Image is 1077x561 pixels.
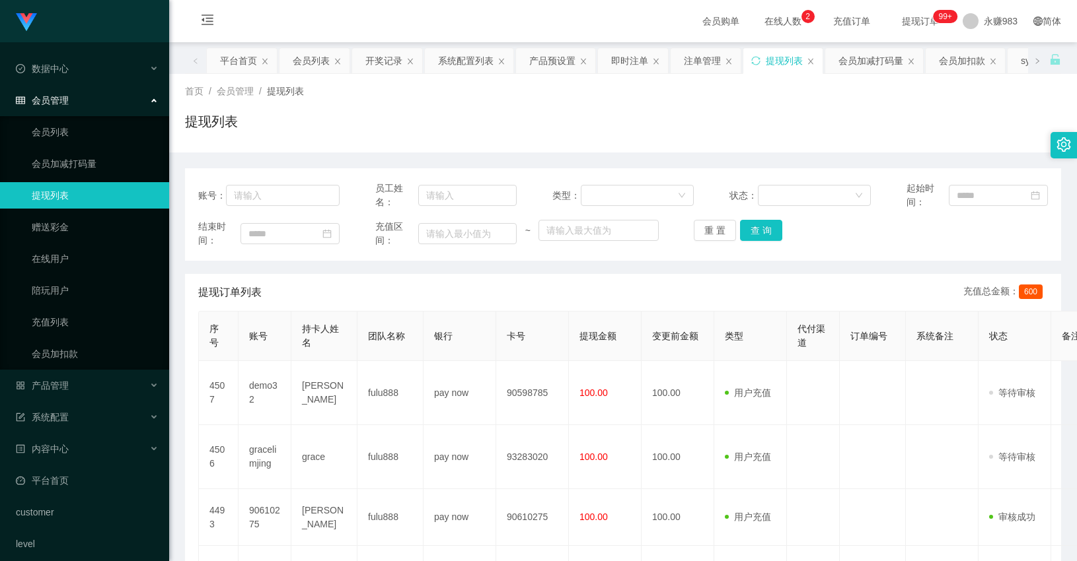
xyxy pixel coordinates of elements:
span: 状态 [989,331,1008,341]
span: 数据中心 [16,63,69,74]
span: 变更前金额 [652,331,698,341]
span: 代付渠道 [798,323,825,348]
sup: 276 [933,10,957,23]
span: 等待审核 [989,387,1035,398]
td: gracelimjing [239,425,291,489]
i: 图标: calendar [1031,191,1040,200]
td: 4493 [199,489,239,546]
div: 会员加扣款 [939,48,985,73]
span: 在线人数 [758,16,808,26]
a: 图标: dashboard平台首页 [16,467,159,494]
div: 平台首页 [220,48,257,73]
span: 账号： [198,189,226,203]
div: 开奖记录 [365,48,402,73]
a: 会员加减打码量 [32,150,159,177]
i: 图标: close [579,57,587,65]
i: 图标: down [855,191,863,201]
span: ~ [517,224,538,238]
i: 图标: sync [751,56,761,65]
span: 状态： [729,189,758,203]
i: 图标: setting [1057,137,1071,152]
span: 100.00 [579,451,608,462]
span: 类型 [725,331,743,341]
span: 持卡人姓名 [302,323,339,348]
td: [PERSON_NAME] [291,489,357,546]
a: 在线用户 [32,246,159,272]
span: 600 [1019,284,1043,299]
a: level [16,531,159,557]
span: 提现订单 [895,16,946,26]
span: 结束时间： [198,220,241,247]
td: 100.00 [642,425,714,489]
i: 图标: appstore-o [16,381,25,390]
i: 图标: close [907,57,915,65]
span: 提现列表 [267,86,304,96]
i: 图标: menu-fold [185,1,230,43]
span: 内容中心 [16,444,69,454]
i: 图标: profile [16,444,25,453]
a: 会员列表 [32,119,159,145]
div: 会员列表 [293,48,330,73]
td: pay now [424,489,496,546]
td: 90610275 [496,489,569,546]
i: 图标: left [192,57,199,64]
i: 图标: down [678,191,686,201]
span: / [209,86,211,96]
i: 图标: close [725,57,733,65]
td: 90610275 [239,489,291,546]
a: 赠送彩金 [32,214,159,240]
a: customer [16,499,159,525]
i: 图标: calendar [322,229,332,238]
span: 卡号 [507,331,525,341]
td: 4506 [199,425,239,489]
td: pay now [424,425,496,489]
a: 提现列表 [32,182,159,209]
td: grace [291,425,357,489]
input: 请输入最小值为 [418,223,517,244]
span: 充值订单 [827,16,877,26]
p: 2 [805,10,810,23]
span: 类型： [552,189,581,203]
span: 充值区间： [375,220,419,247]
span: 100.00 [579,511,608,522]
span: 银行 [434,331,453,341]
span: 订单编号 [850,331,887,341]
span: 提现金额 [579,331,616,341]
i: 图标: close [989,57,997,65]
i: 图标: close [406,57,414,65]
td: 100.00 [642,361,714,425]
span: 产品管理 [16,380,69,391]
div: 充值总金额： [963,284,1048,300]
span: 用户充值 [725,387,771,398]
span: 审核成功 [989,511,1035,522]
td: fulu888 [357,489,424,546]
i: 图标: close [261,57,269,65]
div: 产品预设置 [529,48,576,73]
a: 充值列表 [32,309,159,335]
div: 即时注单 [611,48,648,73]
sup: 2 [801,10,815,23]
input: 请输入 [226,185,340,206]
td: 90598785 [496,361,569,425]
span: 起始时间： [907,181,949,209]
i: 图标: table [16,96,25,105]
button: 重 置 [694,220,736,241]
div: 提现列表 [766,48,803,73]
span: 会员管理 [16,95,69,106]
i: 图标: global [1033,16,1043,26]
i: 图标: close [334,57,342,65]
span: 员工姓名： [375,181,419,209]
td: fulu888 [357,361,424,425]
a: 陪玩用户 [32,277,159,304]
td: [PERSON_NAME] [291,361,357,425]
td: 4507 [199,361,239,425]
i: 图标: form [16,412,25,422]
input: 请输入最大值为 [538,220,658,241]
i: 图标: close [498,57,505,65]
a: 会员加扣款 [32,341,159,367]
span: 用户充值 [725,511,771,522]
td: 93283020 [496,425,569,489]
div: 系统配置列表 [438,48,494,73]
td: demo32 [239,361,291,425]
i: 图标: unlock [1049,53,1061,65]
